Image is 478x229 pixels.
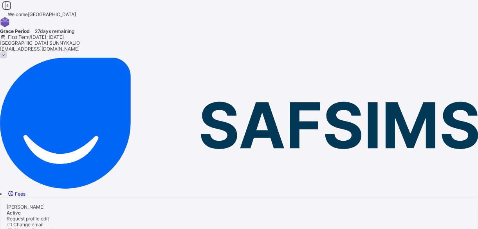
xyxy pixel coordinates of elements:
span: Active [7,210,21,216]
span: 27 days remaining [35,28,74,34]
span: Welcome [GEOGRAPHIC_DATA] [8,11,76,17]
span: [PERSON_NAME] [7,204,45,210]
span: Change email [13,222,43,227]
span: Fees [15,191,25,197]
a: Fees [7,191,25,197]
span: Request profile edit [7,216,49,222]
